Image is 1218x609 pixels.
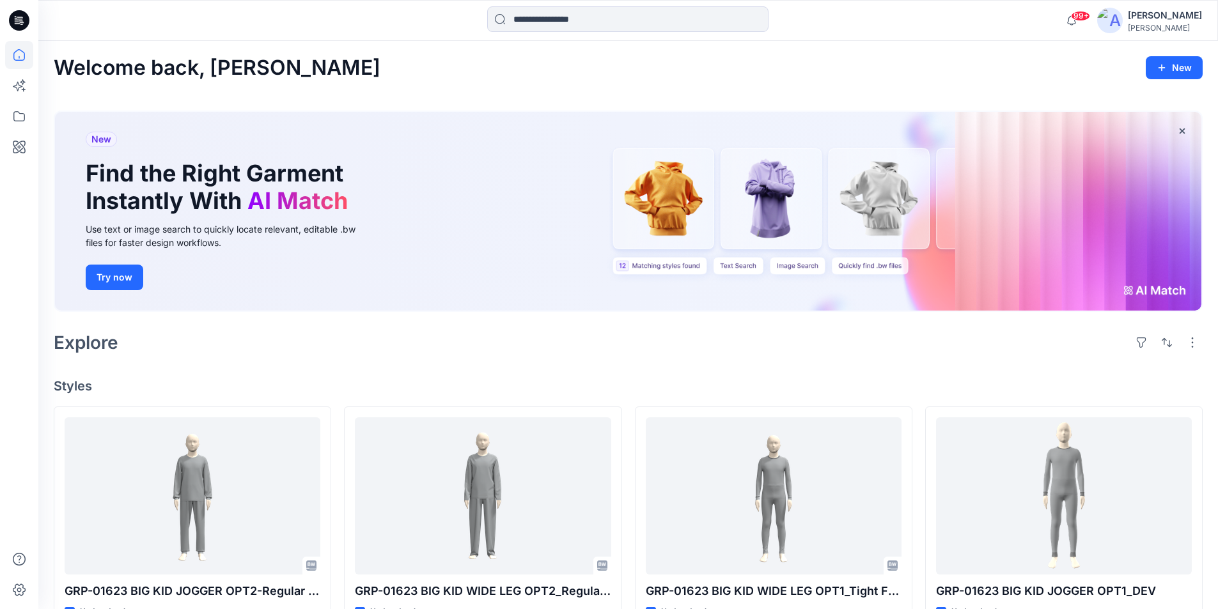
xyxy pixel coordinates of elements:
button: Try now [86,265,143,290]
a: GRP-01623 BIG KID JOGGER OPT2-Regular Fit_DEVELOPMENT [65,417,320,575]
span: AI Match [247,187,348,215]
h2: Welcome back, [PERSON_NAME] [54,56,380,80]
div: Use text or image search to quickly locate relevant, editable .bw files for faster design workflows. [86,222,373,249]
a: GRP-01623 BIG KID WIDE LEG OPT2_Regular Fit [355,417,611,575]
p: GRP-01623 BIG KID JOGGER OPT1_DEV [936,582,1192,600]
span: New [91,132,111,147]
h1: Find the Right Garment Instantly With [86,160,354,215]
div: [PERSON_NAME] [1128,23,1202,33]
p: GRP-01623 BIG KID WIDE LEG OPT2_Regular Fit [355,582,611,600]
p: GRP-01623 BIG KID WIDE LEG OPT1_Tight Fit_DEVELOPMENT [646,582,902,600]
button: New [1146,56,1203,79]
a: GRP-01623 BIG KID WIDE LEG OPT1_Tight Fit_DEVELOPMENT [646,417,902,575]
img: avatar [1097,8,1123,33]
h4: Styles [54,378,1203,394]
span: 99+ [1071,11,1090,21]
div: [PERSON_NAME] [1128,8,1202,23]
h2: Explore [54,332,118,353]
a: GRP-01623 BIG KID JOGGER OPT1_DEV [936,417,1192,575]
p: GRP-01623 BIG KID JOGGER OPT2-Regular Fit_DEVELOPMENT [65,582,320,600]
